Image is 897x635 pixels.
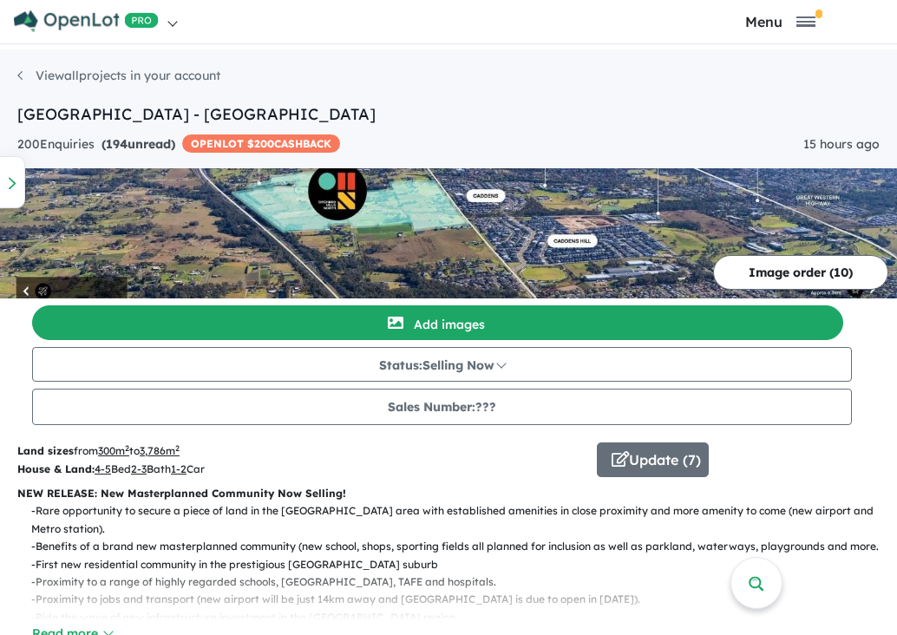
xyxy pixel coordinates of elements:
[32,389,852,425] button: Sales Number:???
[17,67,880,102] nav: breadcrumb
[95,462,111,475] u: 4-5
[129,444,180,457] span: to
[31,556,894,573] p: - First new residential community in the prestigious [GEOGRAPHIC_DATA] suburb
[98,444,129,457] u: 300 m
[17,134,340,155] div: 200 Enquir ies
[31,502,894,538] p: - Rare opportunity to secure a piece of land in the [GEOGRAPHIC_DATA] area with established ameni...
[803,134,880,155] div: 15 hours ago
[31,591,894,608] p: - Proximity to jobs and transport (new airport will be just 14km away and [GEOGRAPHIC_DATA] is du...
[17,442,584,460] p: from
[32,347,852,382] button: Status:Selling Now
[171,462,187,475] u: 1-2
[125,443,129,453] sup: 2
[140,444,180,457] u: 3,786 m
[713,255,888,290] button: Image order (10)
[182,134,340,153] span: OPENLOT $ 200 CASHBACK
[32,305,843,340] button: Add images
[675,13,893,29] button: Toggle navigation
[14,10,159,32] img: Openlot PRO Logo White
[106,136,128,152] span: 194
[31,573,894,591] p: - Proximity to a range of highly regarded schools, [GEOGRAPHIC_DATA], TAFE and hospitals.
[31,538,894,555] p: - Benefits of a brand new masterplanned community (new school, shops, sporting fields all planned...
[597,442,709,477] button: Update (7)
[131,462,147,475] u: 2-3
[175,443,180,453] sup: 2
[101,136,175,152] strong: ( unread)
[17,444,74,457] b: Land sizes
[17,104,376,124] a: [GEOGRAPHIC_DATA] - [GEOGRAPHIC_DATA]
[17,485,880,502] p: NEW RELEASE: New Masterplanned Community Now Selling!
[17,462,95,475] b: House & Land:
[17,461,584,478] p: Bed Bath Car
[31,609,894,626] p: - Ride the wave of new infrastructure investment in the [GEOGRAPHIC_DATA] region.
[17,68,220,83] a: Viewallprojects in your account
